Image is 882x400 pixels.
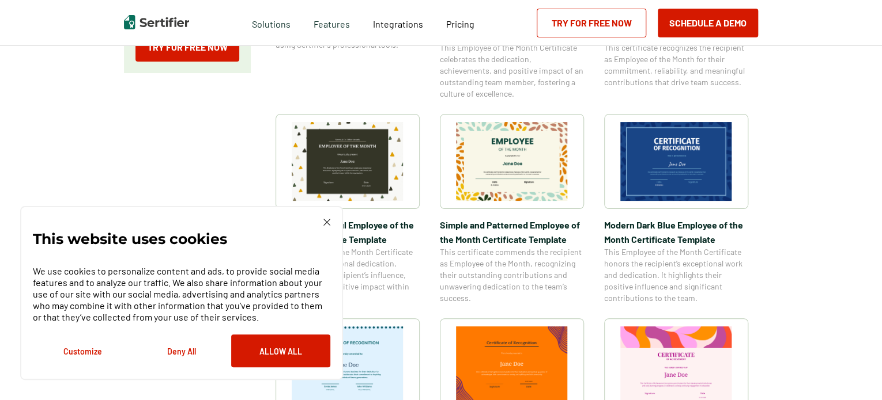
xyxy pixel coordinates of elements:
[252,16,291,30] span: Solutions
[132,334,231,367] button: Deny All
[440,42,584,100] span: This Employee of the Month Certificate celebrates the dedication, achievements, and positive impa...
[604,246,748,304] span: This Employee of the Month Certificate honors the recipient’s exceptional work and dedication. It...
[276,114,420,304] a: Simple & Colorful Employee of the Month Certificate TemplateSimple & Colorful Employee of the Mon...
[824,345,882,400] iframe: Chat Widget
[292,122,404,201] img: Simple & Colorful Employee of the Month Certificate Template
[604,218,748,246] span: Modern Dark Blue Employee of the Month Certificate Template
[446,16,474,30] a: Pricing
[440,218,584,246] span: Simple and Patterned Employee of the Month Certificate Template
[537,9,646,37] a: Try for Free Now
[440,114,584,304] a: Simple and Patterned Employee of the Month Certificate TemplateSimple and Patterned Employee of t...
[446,18,474,29] span: Pricing
[33,265,330,323] p: We use cookies to personalize content and ads, to provide social media features and to analyze ou...
[231,334,330,367] button: Allow All
[658,9,758,37] button: Schedule a Demo
[620,122,732,201] img: Modern Dark Blue Employee of the Month Certificate Template
[135,33,239,62] a: Try for Free Now
[323,219,330,226] img: Cookie Popup Close
[276,218,420,246] span: Simple & Colorful Employee of the Month Certificate Template
[373,16,423,30] a: Integrations
[33,334,132,367] button: Customize
[440,246,584,304] span: This certificate commends the recipient as Employee of the Month, recognizing their outstanding c...
[124,15,189,29] img: Sertifier | Digital Credentialing Platform
[604,114,748,304] a: Modern Dark Blue Employee of the Month Certificate TemplateModern Dark Blue Employee of the Month...
[314,16,350,30] span: Features
[456,122,568,201] img: Simple and Patterned Employee of the Month Certificate Template
[276,246,420,304] span: This Employee of the Month Certificate celebrates exceptional dedication, highlighting the recipi...
[33,233,227,245] p: This website uses cookies
[604,42,748,88] span: This certificate recognizes the recipient as Employee of the Month for their commitment, reliabil...
[373,18,423,29] span: Integrations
